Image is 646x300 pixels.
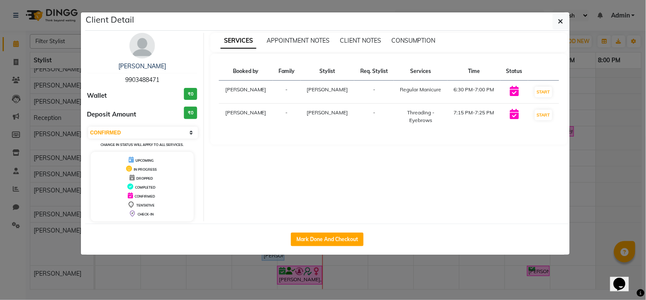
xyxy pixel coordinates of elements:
[610,266,637,291] iframe: chat widget
[138,212,154,216] span: CHECK-IN
[399,109,442,124] div: Threading - Eyebrows
[535,110,552,120] button: START
[307,109,348,116] span: [PERSON_NAME]
[354,104,394,130] td: -
[500,62,528,81] th: Status
[354,62,394,81] th: Req. Stylist
[273,62,301,81] th: Family
[100,143,184,147] small: Change in status will apply to all services.
[273,81,301,104] td: -
[135,194,155,198] span: CONFIRMED
[136,176,153,181] span: DROPPED
[135,185,155,189] span: COMPLETED
[219,81,273,104] td: [PERSON_NAME]
[399,86,442,93] div: Regular Manicure
[87,91,107,101] span: Wallet
[340,37,381,44] span: CLIENT NOTES
[184,107,197,119] h3: ₹0
[136,203,155,207] span: TENTATIVE
[448,81,501,104] td: 6:30 PM-7:00 PM
[267,37,330,44] span: APPOINTMENT NOTES
[448,104,501,130] td: 7:15 PM-7:25 PM
[307,86,348,93] span: [PERSON_NAME]
[129,33,155,58] img: avatar
[184,88,197,100] h3: ₹0
[291,233,364,246] button: Mark Done And Checkout
[87,110,137,119] span: Deposit Amount
[535,87,552,97] button: START
[394,62,448,81] th: Services
[391,37,436,44] span: CONSUMPTION
[301,62,355,81] th: Stylist
[86,13,135,26] h5: Client Detail
[354,81,394,104] td: -
[135,158,154,163] span: UPCOMING
[219,104,273,130] td: [PERSON_NAME]
[118,62,166,70] a: [PERSON_NAME]
[125,76,159,84] span: 9903488471
[219,62,273,81] th: Booked by
[448,62,501,81] th: Time
[273,104,301,130] td: -
[134,167,157,172] span: IN PROGRESS
[221,33,256,49] span: SERVICES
